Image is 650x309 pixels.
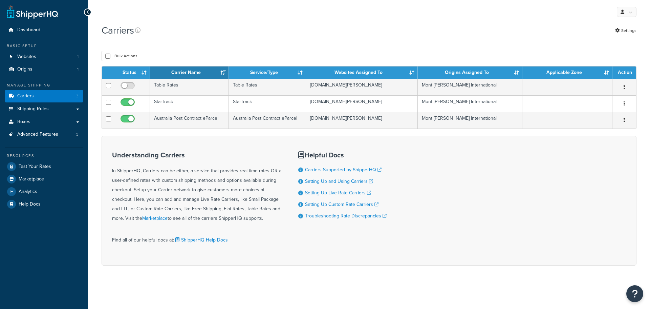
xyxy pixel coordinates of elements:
[298,151,387,159] h3: Helpful Docs
[229,112,306,129] td: Australia Post Contract eParcel
[5,153,83,159] div: Resources
[5,186,83,198] a: Analytics
[5,51,83,63] a: Websites 1
[305,212,387,219] a: Troubleshooting Rate Discrepancies
[5,128,83,141] a: Advanced Features 3
[418,112,522,129] td: Mont [PERSON_NAME] International
[612,66,636,79] th: Action
[229,66,306,79] th: Service/Type: activate to sort column ascending
[17,93,34,99] span: Carriers
[626,285,643,302] button: Open Resource Center
[5,90,83,102] a: Carriers 3
[5,63,83,76] li: Origins
[305,189,371,196] a: Setting Up Live Rate Carriers
[5,128,83,141] li: Advanced Features
[5,198,83,210] a: Help Docs
[5,43,83,49] div: Basic Setup
[5,24,83,36] a: Dashboard
[19,176,44,182] span: Marketplace
[174,236,228,244] a: ShipperHQ Help Docs
[19,201,41,207] span: Help Docs
[615,26,636,35] a: Settings
[5,51,83,63] li: Websites
[306,66,418,79] th: Websites Assigned To: activate to sort column ascending
[7,5,58,19] a: ShipperHQ Home
[229,95,306,112] td: StarTrack
[17,132,58,137] span: Advanced Features
[305,201,378,208] a: Setting Up Custom Rate Carriers
[112,151,281,223] div: In ShipperHQ, Carriers can be either, a service that provides real-time rates OR a user-defined r...
[112,230,281,245] div: Find all of our helpful docs at:
[418,95,522,112] td: Mont [PERSON_NAME] International
[5,116,83,128] a: Boxes
[76,93,79,99] span: 3
[112,151,281,159] h3: Understanding Carriers
[150,79,229,95] td: Table Rates
[142,215,168,222] a: Marketplace
[19,189,37,195] span: Analytics
[150,95,229,112] td: StarTrack
[5,173,83,185] a: Marketplace
[5,63,83,76] a: Origins 1
[17,54,36,60] span: Websites
[19,164,51,170] span: Test Your Rates
[102,24,134,37] h1: Carriers
[306,79,418,95] td: [DOMAIN_NAME][PERSON_NAME]
[229,79,306,95] td: Table Rates
[305,178,373,185] a: Setting Up and Using Carriers
[306,112,418,129] td: [DOMAIN_NAME][PERSON_NAME]
[418,79,522,95] td: Mont [PERSON_NAME] International
[5,82,83,88] div: Manage Shipping
[17,27,40,33] span: Dashboard
[76,132,79,137] span: 3
[5,90,83,102] li: Carriers
[5,160,83,173] a: Test Your Rates
[115,66,150,79] th: Status: activate to sort column ascending
[305,166,382,173] a: Carriers Supported by ShipperHQ
[17,119,30,125] span: Boxes
[77,54,79,60] span: 1
[17,66,32,72] span: Origins
[306,95,418,112] td: [DOMAIN_NAME][PERSON_NAME]
[150,66,229,79] th: Carrier Name: activate to sort column ascending
[5,103,83,115] a: Shipping Rules
[102,51,141,61] button: Bulk Actions
[418,66,522,79] th: Origins Assigned To: activate to sort column ascending
[150,112,229,129] td: Australia Post Contract eParcel
[77,66,79,72] span: 1
[522,66,612,79] th: Applicable Zone: activate to sort column ascending
[17,106,49,112] span: Shipping Rules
